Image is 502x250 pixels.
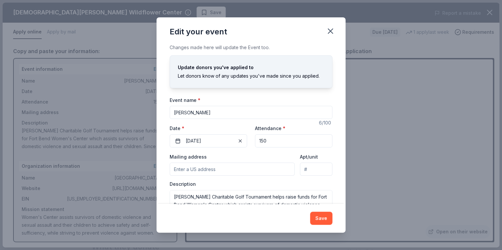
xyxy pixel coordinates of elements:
button: [DATE] [170,134,247,147]
div: 6 /100 [319,119,332,127]
input: Enter a US address [170,163,295,176]
div: Update donors you've applied to [178,64,324,71]
input: Spring Fundraiser [170,106,332,119]
label: Mailing address [170,154,207,160]
label: Description [170,181,196,187]
div: Let donors know of any updates you've made since you applied. [178,72,324,80]
label: Apt/unit [300,154,318,160]
input: # [300,163,332,176]
div: Changes made here will update the Event too. [170,44,332,51]
label: Attendance [255,125,285,132]
div: Edit your event [170,27,227,37]
button: Save [310,212,332,225]
textarea: [PERSON_NAME] Charitable Golf Tournament helps raise funds for Fort Bend Women's Center which ass... [170,190,332,220]
label: Date [170,125,247,132]
input: 20 [255,134,332,147]
label: Event name [170,97,200,104]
